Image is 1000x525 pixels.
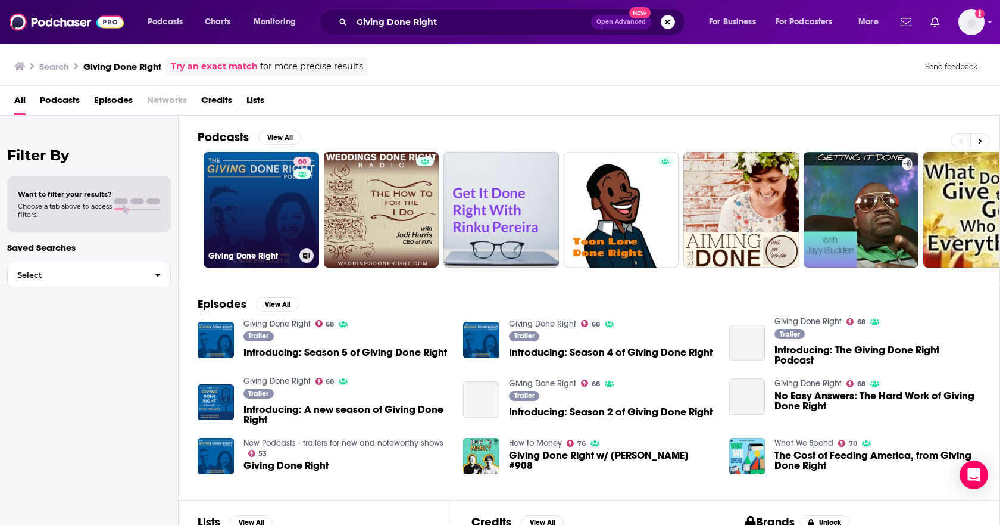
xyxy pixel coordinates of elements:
a: The Cost of Feeding America, from Giving Done Right [774,451,980,471]
img: Giving Done Right [198,438,234,474]
button: View All [256,297,299,312]
span: Podcasts [148,14,183,30]
a: Giving Done Right [509,319,576,329]
a: Introducing: The Giving Done Right Podcast [774,345,980,365]
span: for more precise results [260,60,363,73]
img: Giving Done Right w/ Phil Buchanan #908 [463,438,499,474]
img: Introducing: Season 5 of Giving Done Right [198,322,234,358]
span: Trailer [514,392,535,399]
button: Send feedback [921,61,981,72]
a: No Easy Answers: The Hard Work of Giving Done Right [729,378,765,415]
span: Logged in as calellac [958,9,985,35]
span: Giving Done Right w/ [PERSON_NAME] #908 [509,451,715,471]
span: 68 [592,322,600,327]
h3: Giving Done Right [83,61,161,72]
p: Saved Searches [7,242,171,253]
span: 68 [592,381,600,387]
a: New Podcasts - trailers for new and noteworthy shows [243,438,443,448]
span: 76 [577,441,586,446]
a: Introducing: A new season of Giving Done Right [243,405,449,425]
span: 53 [258,451,267,456]
a: Introducing: Season 4 of Giving Done Right [509,347,712,358]
div: Search podcasts, credits, & more... [330,8,696,36]
a: 68Giving Done Right [204,152,319,268]
span: 68 [298,156,307,168]
span: Trailer [248,390,268,397]
a: Giving Done Right [774,316,842,327]
span: For Podcasters [776,14,833,30]
span: Networks [147,91,187,115]
a: Introducing: Season 2 of Giving Done Right [509,407,712,417]
input: Search podcasts, credits, & more... [352,13,591,32]
span: 68 [326,379,334,384]
img: Introducing: Season 4 of Giving Done Right [463,322,499,358]
a: Giving Done Right [243,376,311,386]
img: The Cost of Feeding America, from Giving Done Right [729,438,765,474]
span: Monitoring [254,14,296,30]
a: 68 [581,380,600,387]
button: open menu [850,13,893,32]
a: Giving Done Right [774,378,842,389]
a: Credits [201,91,232,115]
button: open menu [139,13,198,32]
a: Introducing: Season 5 of Giving Done Right [243,347,447,358]
span: No Easy Answers: The Hard Work of Giving Done Right [774,391,980,411]
a: 68 [315,378,335,385]
a: 68 [846,380,865,387]
span: New [629,7,651,18]
h2: Filter By [7,147,171,164]
a: 76 [567,440,586,447]
button: View All [258,131,301,145]
a: 70 [838,440,857,447]
span: More [858,14,879,30]
a: What We Spend [774,438,833,448]
button: open menu [701,13,771,32]
a: Introducing: The Giving Done Right Podcast [729,325,765,361]
span: 68 [857,319,865,325]
a: Show notifications dropdown [896,12,916,32]
a: Giving Done Right [509,378,576,389]
a: Episodes [94,91,133,115]
a: Giving Done Right [243,461,329,471]
div: Open Intercom Messenger [960,461,988,489]
a: 68 [293,157,311,166]
svg: Add a profile image [975,9,985,18]
button: open menu [245,13,311,32]
a: 68 [846,318,865,325]
a: Try an exact match [171,60,258,73]
a: Podcasts [40,91,80,115]
span: 68 [326,322,334,327]
h3: Giving Done Right [208,251,295,261]
a: How to Money [509,438,562,448]
span: Trailer [514,333,535,340]
h2: Episodes [198,297,246,312]
button: open menu [768,13,850,32]
img: User Profile [958,9,985,35]
a: Show notifications dropdown [926,12,944,32]
a: EpisodesView All [198,297,299,312]
a: PodcastsView All [198,130,301,145]
button: Open AdvancedNew [591,15,651,29]
a: Charts [197,13,237,32]
a: Giving Done Right [243,319,311,329]
a: 68 [581,320,600,327]
img: Podchaser - Follow, Share and Rate Podcasts [10,11,124,33]
span: Lists [246,91,264,115]
span: Trailer [248,333,268,340]
span: Charts [205,14,230,30]
span: Want to filter your results? [18,190,112,198]
span: Select [8,271,145,279]
button: Select [7,262,171,288]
